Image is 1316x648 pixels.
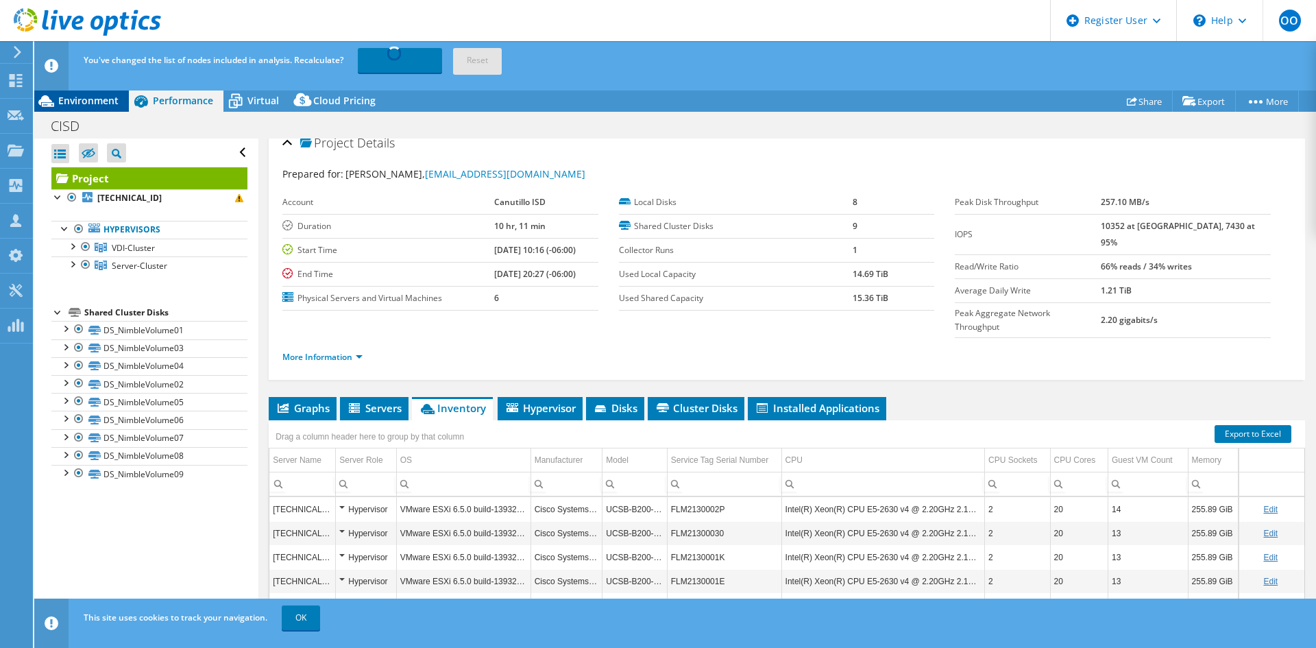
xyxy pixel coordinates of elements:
[755,401,879,415] span: Installed Applications
[955,228,1101,241] label: IOPS
[781,448,985,472] td: CPU Column
[955,307,1101,334] label: Peak Aggregate Network Throughput
[602,545,667,569] td: Column Model, Value UCSB-B200-M4
[1050,569,1108,593] td: Column CPU Cores, Value 20
[667,593,781,617] td: Column Service Tag Serial Number, Value FLM21300022
[853,292,888,304] b: 15.36 TiB
[853,196,857,208] b: 8
[339,525,392,542] div: Hypervisor
[276,401,330,415] span: Graphs
[396,545,531,569] td: Column OS, Value VMware ESXi 6.5.0 build-13932383
[1108,448,1188,472] td: Guest VM Count Column
[1279,10,1301,32] span: OO
[51,221,247,239] a: Hypervisors
[1263,505,1278,514] a: Edit
[84,54,343,66] span: You've changed the list of nodes included in analysis. Recalculate?
[396,521,531,545] td: Column OS, Value VMware ESXi 6.5.0 build-13932383
[619,291,853,305] label: Used Shared Capacity
[336,593,396,617] td: Column Server Role, Value Hypervisor
[396,448,531,472] td: OS Column
[51,167,247,189] a: Project
[339,597,392,614] div: Hypervisor
[602,472,667,496] td: Column Model, Filter cell
[51,189,247,207] a: [TECHNICAL_ID]
[1050,497,1108,521] td: Column CPU Cores, Value 20
[345,167,585,180] span: [PERSON_NAME],
[853,220,857,232] b: 9
[51,321,247,339] a: DS_NimbleVolume01
[1054,452,1096,468] div: CPU Cores
[619,219,853,233] label: Shared Cluster Disks
[272,427,467,446] div: Drag a column header here to group by that column
[282,195,494,209] label: Account
[504,401,576,415] span: Hypervisor
[282,243,494,257] label: Start Time
[1112,452,1173,468] div: Guest VM Count
[1188,472,1238,496] td: Column Memory, Filter cell
[602,497,667,521] td: Column Model, Value UCSB-B200-M4
[51,357,247,375] a: DS_NimbleVolume04
[781,593,985,617] td: Column CPU, Value Intel(R) Xeon(R) CPU E5-2630 v4 @ 2.20GHz 2.19 GHz
[51,447,247,465] a: DS_NimbleVolume08
[985,497,1050,521] td: Column CPU Sockets, Value 2
[985,448,1050,472] td: CPU Sockets Column
[358,48,442,73] a: Recalculating...
[531,569,602,593] td: Column Manufacturer, Value Cisco Systems Inc
[282,291,494,305] label: Physical Servers and Virtual Machines
[84,304,247,321] div: Shared Cluster Disks
[1108,569,1188,593] td: Column Guest VM Count, Value 13
[1263,577,1278,586] a: Edit
[282,605,320,630] a: OK
[1108,472,1188,496] td: Column Guest VM Count, Filter cell
[396,497,531,521] td: Column OS, Value VMware ESXi 6.5.0 build-13932383
[606,452,629,468] div: Model
[339,501,392,518] div: Hypervisor
[619,243,853,257] label: Collector Runs
[531,497,602,521] td: Column Manufacturer, Value Cisco Systems Inc
[1188,497,1238,521] td: Column Memory, Value 255.89 GiB
[1050,593,1108,617] td: Column CPU Cores, Value 20
[112,260,167,272] span: Server-Cluster
[494,292,499,304] b: 6
[1263,553,1278,562] a: Edit
[1101,285,1132,296] b: 1.21 TiB
[58,94,119,107] span: Environment
[619,267,853,281] label: Used Local Capacity
[51,239,247,256] a: VDI-Cluster
[494,244,576,256] b: [DATE] 10:16 (-06:00)
[781,545,985,569] td: Column CPU, Value Intel(R) Xeon(R) CPU E5-2630 v4 @ 2.20GHz 2.19 GHz
[1050,472,1108,496] td: Column CPU Cores, Filter cell
[1235,91,1299,112] a: More
[339,573,392,590] div: Hypervisor
[336,448,396,472] td: Server Role Column
[593,401,637,415] span: Disks
[336,521,396,545] td: Column Server Role, Value Hypervisor
[1101,196,1149,208] b: 257.10 MB/s
[419,401,486,415] span: Inventory
[247,94,279,107] span: Virtual
[602,521,667,545] td: Column Model, Value UCSB-B200-M4
[400,452,412,468] div: OS
[1172,91,1236,112] a: Export
[1188,448,1238,472] td: Memory Column
[339,549,392,566] div: Hypervisor
[1050,448,1108,472] td: CPU Cores Column
[985,472,1050,496] td: Column CPU Sockets, Filter cell
[51,256,247,274] a: Server-Cluster
[396,472,531,496] td: Column OS, Filter cell
[671,452,769,468] div: Service Tag Serial Number
[853,244,857,256] b: 1
[1108,545,1188,569] td: Column Guest VM Count, Value 13
[51,465,247,483] a: DS_NimbleVolume09
[1101,220,1255,248] b: 10352 at [GEOGRAPHIC_DATA], 7430 at 95%
[336,569,396,593] td: Column Server Role, Value Hypervisor
[531,545,602,569] td: Column Manufacturer, Value Cisco Systems Inc
[300,136,354,150] span: Project
[1108,521,1188,545] td: Column Guest VM Count, Value 13
[531,448,602,472] td: Manufacturer Column
[396,593,531,617] td: Column OS, Value VMware ESXi 6.5.0 build-13932383
[51,339,247,357] a: DS_NimbleVolume03
[667,545,781,569] td: Column Service Tag Serial Number, Value FLM2130001K
[1263,529,1278,538] a: Edit
[985,569,1050,593] td: Column CPU Sockets, Value 2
